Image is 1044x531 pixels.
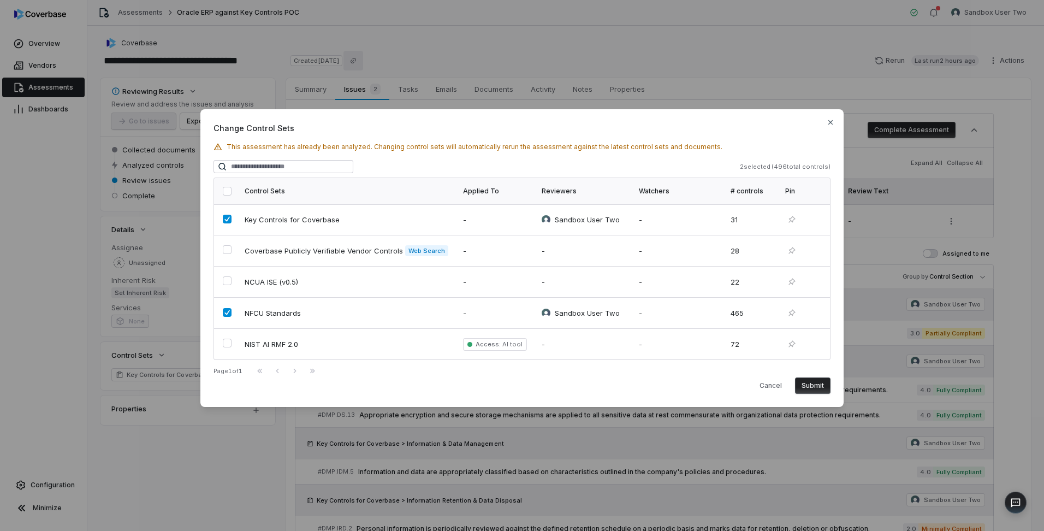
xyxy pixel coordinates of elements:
[724,267,779,298] td: 22
[463,278,466,286] span: -
[213,367,242,375] div: Page 1 of 1
[724,235,779,267] td: 28
[463,215,466,224] span: -
[405,245,448,256] span: Web Search
[724,329,779,360] td: 72
[213,122,831,134] span: Change Control Sets
[795,377,831,394] button: Submit
[245,277,298,287] span: NCUA ISE (v0.5)
[724,204,779,235] td: 31
[639,246,642,255] span: -
[245,246,403,256] span: Coverbase Publicly Verifiable Vendor Controls
[542,246,545,255] span: -
[731,187,772,196] div: # controls
[639,278,642,286] span: -
[542,278,545,286] span: -
[639,340,642,349] span: -
[753,377,788,394] button: Cancel
[476,340,501,348] span: Access :
[463,187,529,196] div: Applied To
[542,215,550,224] img: Sandbox User Two avatar
[245,187,450,196] div: Control Sets
[772,163,831,171] span: ( 496 total controls)
[463,309,466,317] span: -
[463,246,466,255] span: -
[227,143,722,151] span: This assessment has already been analyzed. Changing control sets will automatically rerun the ass...
[542,309,550,317] img: Sandbox User Two avatar
[639,187,718,196] div: Watchers
[501,340,523,348] span: AI tool
[740,163,770,171] span: 2 selected
[555,308,620,319] span: Sandbox User Two
[724,298,779,329] td: 465
[245,339,298,349] span: NIST AI RMF 2.0
[555,215,620,226] span: Sandbox User Two
[639,309,642,317] span: -
[542,340,545,349] span: -
[639,215,642,224] span: -
[245,308,301,318] span: NFCU Standards
[245,215,340,225] span: Key Controls for Coverbase
[785,187,821,196] div: Pin
[542,187,626,196] div: Reviewers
